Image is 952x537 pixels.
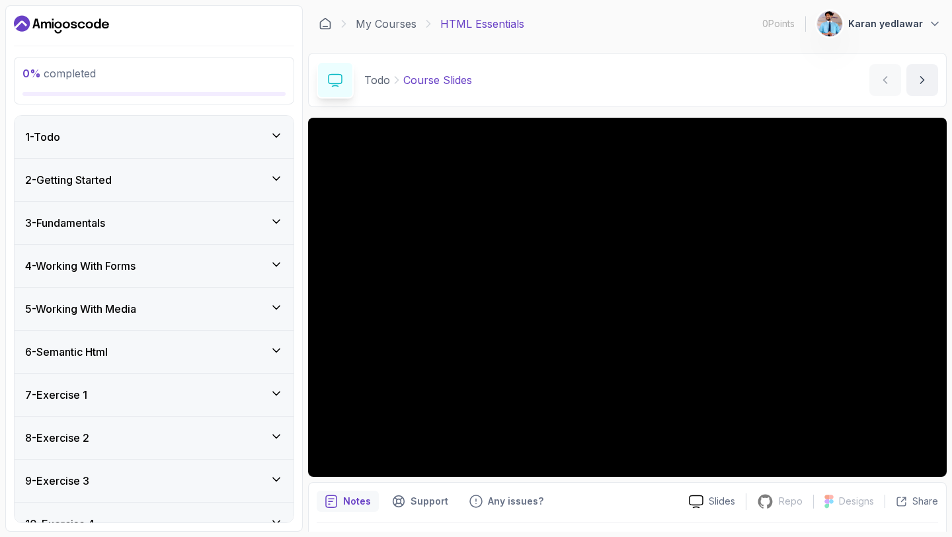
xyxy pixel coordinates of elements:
[817,11,842,36] img: user profile image
[779,495,803,508] p: Repo
[25,516,95,532] h3: 10 - Exercise 4
[25,387,87,403] h3: 7 - Exercise 1
[343,495,371,508] p: Notes
[912,495,938,508] p: Share
[461,491,551,512] button: Feedback button
[14,14,109,35] a: Dashboard
[25,473,89,489] h3: 9 - Exercise 3
[15,245,294,287] button: 4-Working With Forms
[403,72,472,88] p: Course Slides
[15,417,294,459] button: 8-Exercise 2
[15,288,294,330] button: 5-Working With Media
[25,344,108,360] h3: 6 - Semantic Html
[319,17,332,30] a: Dashboard
[317,491,379,512] button: notes button
[25,258,136,274] h3: 4 - Working With Forms
[15,202,294,244] button: 3-Fundamentals
[15,460,294,502] button: 9-Exercise 3
[848,17,923,30] p: Karan yedlawar
[762,17,795,30] p: 0 Points
[356,16,416,32] a: My Courses
[15,331,294,373] button: 6-Semantic Html
[25,172,112,188] h3: 2 - Getting Started
[816,11,941,37] button: user profile imageKaran yedlawar
[25,430,89,446] h3: 8 - Exercise 2
[22,67,96,80] span: completed
[678,495,746,509] a: Slides
[25,215,105,231] h3: 3 - Fundamentals
[22,67,41,80] span: 0 %
[869,64,901,96] button: previous content
[15,374,294,416] button: 7-Exercise 1
[709,495,735,508] p: Slides
[488,495,543,508] p: Any issues?
[364,72,390,88] p: Todo
[384,491,456,512] button: Support button
[839,495,874,508] p: Designs
[885,495,938,508] button: Share
[15,159,294,201] button: 2-Getting Started
[15,116,294,158] button: 1-Todo
[25,129,60,145] h3: 1 - Todo
[440,16,524,32] p: HTML Essentials
[411,495,448,508] p: Support
[25,301,136,317] h3: 5 - Working With Media
[906,64,938,96] button: next content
